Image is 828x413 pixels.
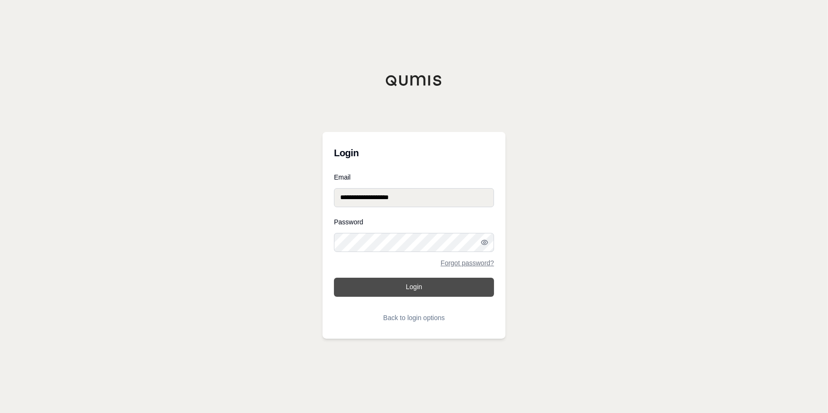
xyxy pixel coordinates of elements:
a: Forgot password? [441,260,494,266]
label: Password [334,219,494,225]
button: Back to login options [334,308,494,327]
label: Email [334,174,494,181]
h3: Login [334,143,494,162]
img: Qumis [385,75,443,86]
button: Login [334,278,494,297]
